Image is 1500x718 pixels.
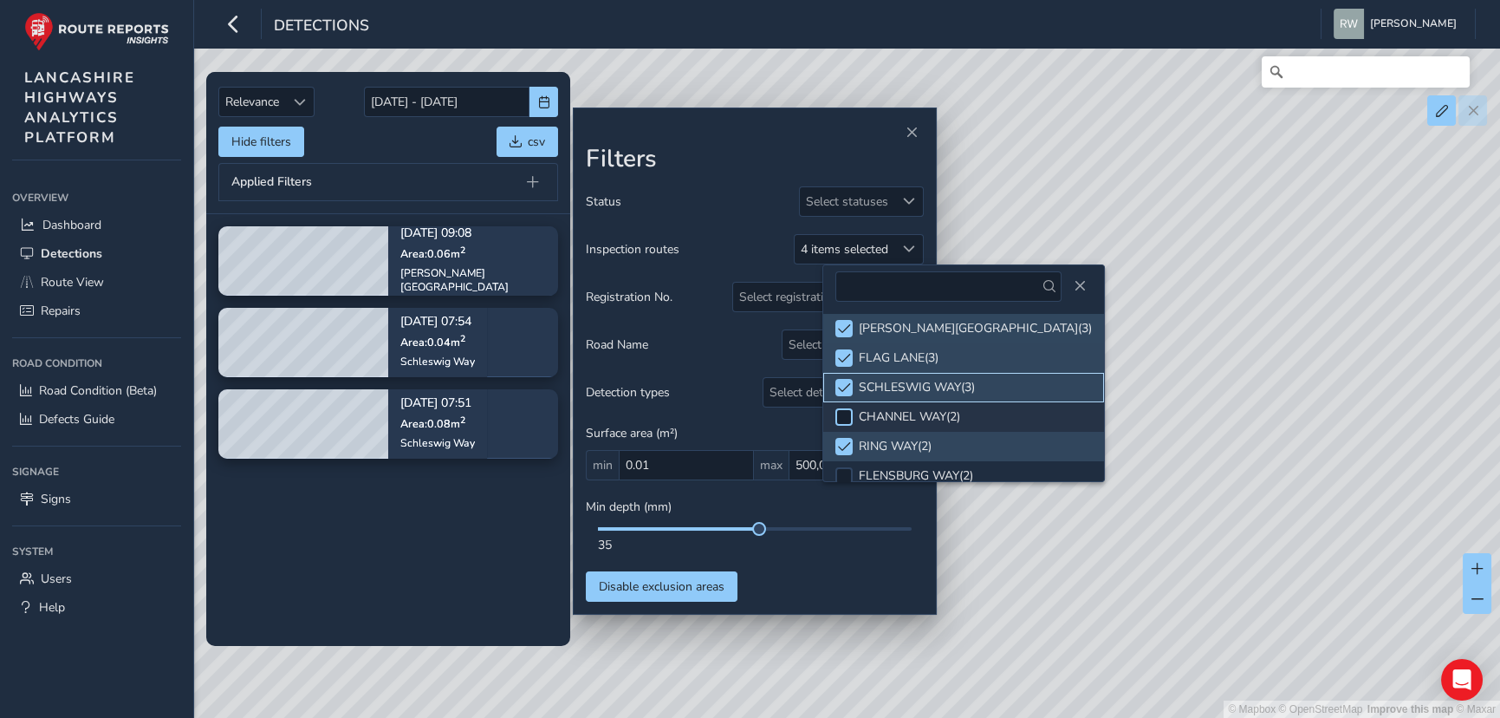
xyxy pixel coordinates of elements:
a: Road Condition (Beta) [12,376,181,405]
span: csv [528,134,545,150]
span: Area: 0.08 m [400,415,465,430]
div: Signage [12,459,181,485]
span: Road Name [586,336,648,353]
button: csv [497,127,558,157]
div: Select road names [782,330,894,359]
button: Close [899,121,924,145]
span: max [754,450,789,480]
input: 0 [789,450,924,480]
a: Route View [12,268,181,297]
span: Detection types [586,384,670,401]
a: Defects Guide [12,405,181,434]
span: Surface area (m²) [586,425,678,441]
span: Signs [41,491,71,507]
span: [PERSON_NAME] [1370,9,1457,39]
a: Dashboard [12,211,181,239]
sup: 2 [460,413,465,426]
div: Schleswig Way [400,354,475,368]
a: Signs [12,485,181,513]
span: Applied Filters [231,176,312,188]
button: Close [1068,274,1092,298]
sup: 2 [460,331,465,344]
span: Detections [41,245,102,262]
span: Relevance [219,88,285,116]
span: Help [39,599,65,616]
div: RING WAY ( 2 ) [859,438,932,454]
div: [PERSON_NAME][GEOGRAPHIC_DATA] [400,265,546,293]
div: FLAG LANE ( 3 ) [859,349,938,366]
span: Defects Guide [39,411,114,428]
a: Repairs [12,297,181,325]
div: 4 items selected [795,235,894,264]
sup: 2 [460,243,465,256]
span: Inspection routes [586,241,679,258]
span: Repairs [41,303,81,319]
span: Min depth (mm) [586,499,672,515]
img: diamond-layout [1334,9,1364,39]
p: [DATE] 09:08 [400,227,546,239]
div: [PERSON_NAME][GEOGRAPHIC_DATA] ( 3 ) [859,320,1092,336]
span: Status [586,193,621,210]
p: [DATE] 07:54 [400,316,475,328]
div: Open Intercom Messenger [1441,659,1483,701]
div: Sort by Date [285,88,314,116]
button: [PERSON_NAME] [1334,9,1463,39]
button: Hide filters [218,127,304,157]
p: [DATE] 07:51 [400,397,475,409]
span: Dashboard [42,217,101,233]
div: Overview [12,185,181,211]
div: CHANNEL WAY ( 2 ) [859,408,960,425]
div: System [12,538,181,565]
img: rr logo [24,12,169,51]
a: Detections [12,239,181,268]
input: Search [1262,56,1470,88]
span: Registration No. [586,289,672,305]
div: 35 [598,537,912,553]
div: FLENSBURG WAY ( 2 ) [859,467,973,484]
span: Road Condition (Beta) [39,382,157,399]
span: Users [41,571,72,587]
h2: Filters [586,145,924,174]
div: Schleswig Way [400,435,475,449]
input: 0 [619,450,754,480]
div: SCHLESWIG WAY ( 3 ) [859,379,975,395]
button: Disable exclusion areas [586,571,737,602]
span: Route View [41,274,104,290]
div: Select registration numbers [733,283,894,311]
a: Help [12,593,181,622]
span: min [586,450,619,480]
div: Select detection types [763,378,894,407]
a: Users [12,565,181,593]
span: LANCASHIRE HIGHWAYS ANALYTICS PLATFORM [24,68,135,147]
span: Detections [274,15,369,39]
div: Road Condition [12,350,181,376]
span: Area: 0.06 m [400,245,465,260]
span: Area: 0.04 m [400,334,465,349]
div: Select statuses [800,187,894,216]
